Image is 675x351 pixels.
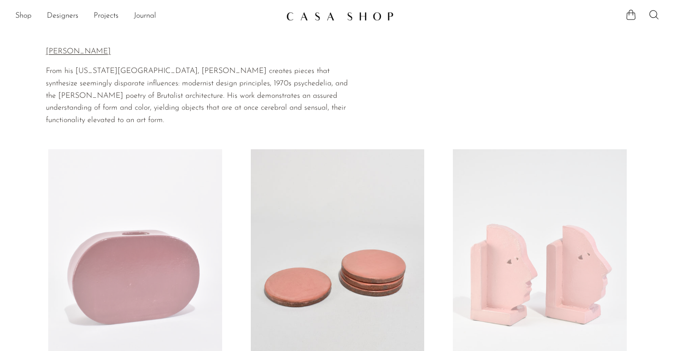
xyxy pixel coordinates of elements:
p: [PERSON_NAME] [46,46,350,58]
a: Projects [94,10,118,22]
a: Shop [15,10,32,22]
a: Designers [47,10,78,22]
ul: NEW HEADER MENU [15,8,279,24]
a: Journal [134,10,156,22]
nav: Desktop navigation [15,8,279,24]
p: From his [US_STATE][GEOGRAPHIC_DATA], [PERSON_NAME] creates pieces that synthesize seemingly disp... [46,65,350,126]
